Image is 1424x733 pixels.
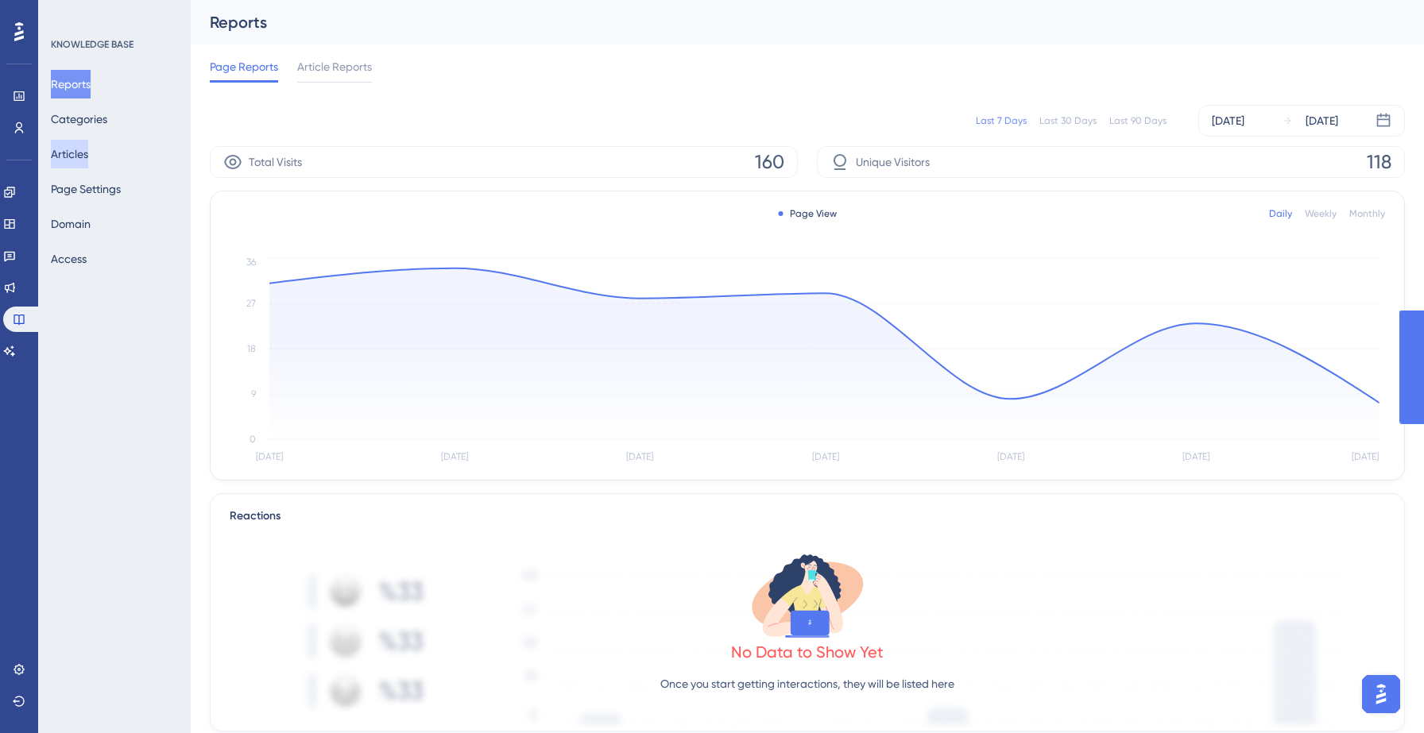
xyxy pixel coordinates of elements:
tspan: [DATE] [626,451,653,462]
div: No Data to Show Yet [731,641,884,663]
tspan: [DATE] [441,451,468,462]
span: Page Reports [210,57,278,76]
div: Last 90 Days [1109,114,1167,127]
iframe: UserGuiding AI Assistant Launcher [1357,670,1405,718]
tspan: [DATE] [1182,451,1209,462]
div: Last 7 Days [976,114,1027,127]
span: Total Visits [249,152,302,172]
span: Article Reports [297,57,372,76]
div: Reactions [230,507,1385,526]
div: Monthly [1349,207,1385,220]
tspan: [DATE] [1352,451,1379,462]
button: Domain [51,210,91,238]
button: Categories [51,105,107,133]
tspan: 36 [246,257,256,268]
tspan: [DATE] [997,451,1024,462]
div: KNOWLEDGE BASE [51,38,133,51]
span: Unique Visitors [856,152,930,172]
div: Page View [779,207,837,220]
button: Access [51,245,87,273]
tspan: 27 [246,298,256,309]
tspan: 18 [247,343,256,354]
span: 160 [755,149,784,175]
tspan: 0 [250,434,256,445]
tspan: [DATE] [812,451,839,462]
div: [DATE] [1212,111,1244,130]
div: Last 30 Days [1039,114,1097,127]
tspan: [DATE] [256,451,283,462]
p: Once you start getting interactions, they will be listed here [660,674,954,693]
div: Reports [210,11,1365,33]
div: Weekly [1305,207,1337,220]
tspan: 9 [251,388,256,399]
span: 118 [1367,149,1391,175]
div: Daily [1269,207,1292,220]
button: Page Settings [51,175,121,203]
button: Reports [51,70,91,98]
button: Articles [51,140,88,168]
div: [DATE] [1306,111,1338,130]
